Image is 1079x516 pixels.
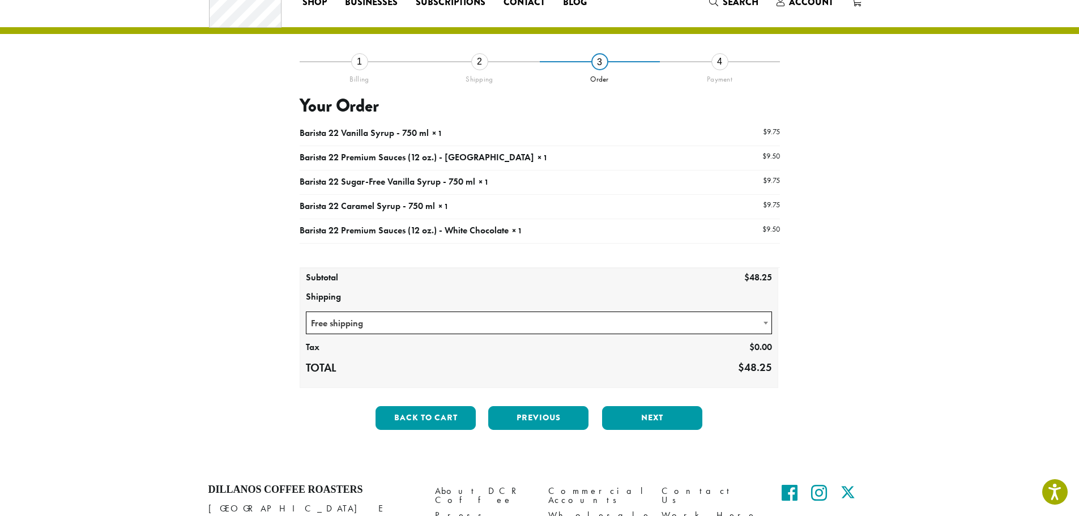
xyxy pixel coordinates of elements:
[300,338,396,357] th: Tax
[548,484,645,508] a: Commercial Accounts
[738,360,772,374] bdi: 48.25
[762,151,766,161] span: $
[300,95,780,117] h3: Your Order
[738,360,744,374] span: $
[300,151,534,163] span: Barista 22 Premium Sauces (12 oz.) - [GEOGRAPHIC_DATA]
[300,224,509,236] span: Barista 22 Premium Sauces (12 oz.) - White Chocolate
[438,201,449,211] strong: × 1
[591,53,608,70] div: 3
[208,484,418,496] h4: Dillanos Coffee Roasters
[300,70,420,84] div: Billing
[744,271,772,283] bdi: 48.25
[762,224,780,234] bdi: 9.50
[602,406,702,430] button: Next
[711,53,728,70] div: 4
[538,152,548,163] strong: × 1
[300,200,435,212] span: Barista 22 Caramel Syrup - 750 ml
[488,406,588,430] button: Previous
[300,127,429,139] span: Barista 22 Vanilla Syrup - 750 ml
[749,341,754,353] span: $
[540,70,660,84] div: Order
[471,53,488,70] div: 2
[763,176,767,185] span: $
[763,127,780,137] bdi: 9.75
[300,357,396,379] th: Total
[300,268,396,288] th: Subtotal
[479,177,489,187] strong: × 1
[300,176,475,187] span: Barista 22 Sugar-Free Vanilla Syrup - 750 ml
[306,312,772,334] span: Free shipping
[762,224,766,234] span: $
[763,200,767,210] span: $
[351,53,368,70] div: 1
[763,200,780,210] bdi: 9.75
[435,484,531,508] a: About DCR Coffee
[749,341,772,353] bdi: 0.00
[763,176,780,185] bdi: 9.75
[306,312,773,334] span: Free shipping
[512,225,522,236] strong: × 1
[432,128,442,138] strong: × 1
[662,484,758,508] a: Contact Us
[744,271,749,283] span: $
[763,127,767,137] span: $
[660,70,780,84] div: Payment
[376,406,476,430] button: Back to cart
[300,288,778,307] th: Shipping
[420,70,540,84] div: Shipping
[762,151,780,161] bdi: 9.50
